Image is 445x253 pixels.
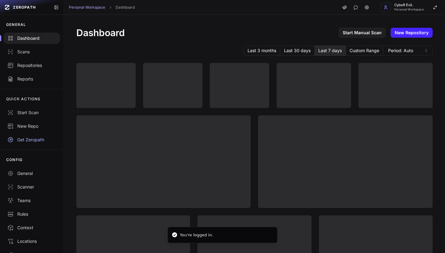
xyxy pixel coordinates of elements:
button: Last 7 days [315,46,346,56]
h1: Dashboard [76,27,125,38]
p: CONFIG [6,157,23,162]
div: Scans [7,49,56,55]
div: Rules [7,211,56,217]
span: CybeR EviL [394,3,424,7]
div: Scanner [7,184,56,190]
p: GENERAL [6,22,26,27]
span: ZEROPATH [13,5,36,10]
a: Dashboard [116,5,135,10]
a: Personal Workspace [69,5,105,10]
button: Custom Range [346,46,383,56]
div: Context [7,225,56,231]
div: Locations [7,238,56,244]
div: Dashboard [7,35,56,41]
button: Last 30 days [280,46,315,56]
div: General [7,170,56,176]
svg: chevron right, [108,5,112,10]
span: Period: Auto [388,48,413,54]
a: New Repository [391,28,433,38]
svg: caret sort, [424,48,429,53]
a: Start Manual Scan [339,28,386,38]
a: ZEROPATH [2,2,49,12]
p: QUICK ACTIONS [6,97,41,102]
div: Teams [7,197,56,204]
div: New Repo [7,123,56,129]
div: Get Zeropath [7,137,56,143]
div: Start Scan [7,110,56,116]
div: Repositories [7,62,56,68]
span: Personal Workspace [394,8,424,11]
div: You're logged in. [180,232,213,238]
nav: breadcrumb [69,5,135,10]
button: Last 3 months [244,46,280,56]
div: Reports [7,76,56,82]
